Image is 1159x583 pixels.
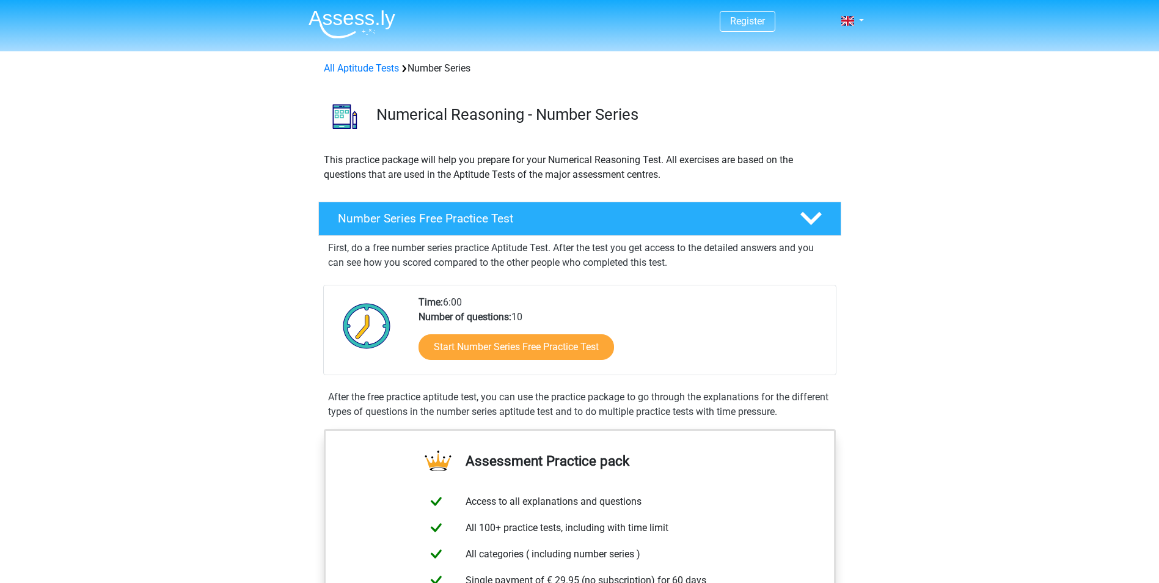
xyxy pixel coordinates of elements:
b: Time: [419,296,443,308]
h3: Numerical Reasoning - Number Series [376,105,832,124]
a: All Aptitude Tests [324,62,399,74]
img: Clock [336,295,398,356]
a: Start Number Series Free Practice Test [419,334,614,360]
h4: Number Series Free Practice Test [338,211,780,226]
img: Assessly [309,10,395,38]
div: After the free practice aptitude test, you can use the practice package to go through the explana... [323,390,836,419]
b: Number of questions: [419,311,511,323]
img: number series [319,90,371,142]
p: First, do a free number series practice Aptitude Test. After the test you get access to the detai... [328,241,832,270]
div: Number Series [319,61,841,76]
p: This practice package will help you prepare for your Numerical Reasoning Test. All exercises are ... [324,153,836,182]
a: Register [730,15,765,27]
a: Number Series Free Practice Test [313,202,846,236]
div: 6:00 10 [409,295,835,375]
